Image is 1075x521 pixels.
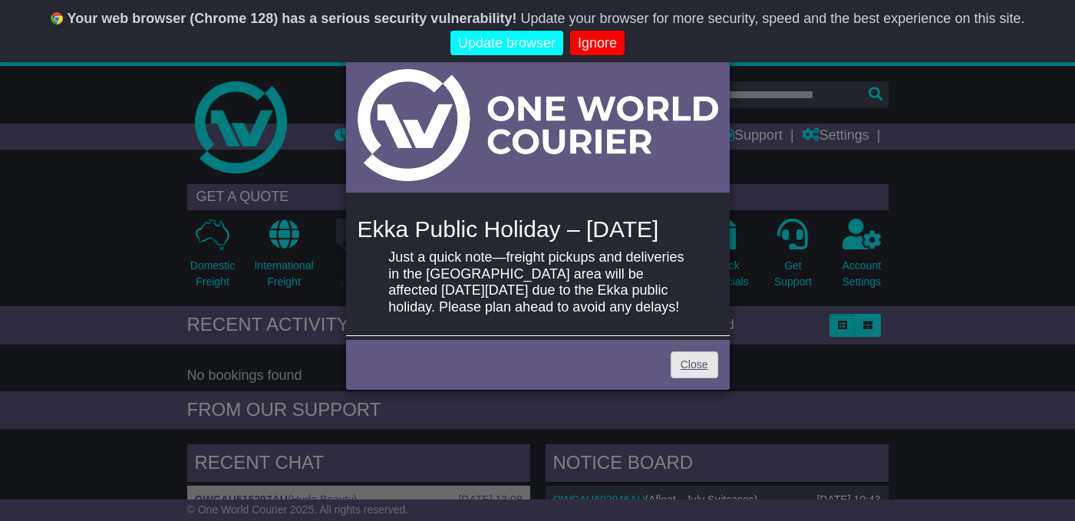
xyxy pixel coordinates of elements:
span: Update your browser for more security, speed and the best experience on this site. [520,11,1024,26]
h4: Ekka Public Holiday – [DATE] [358,216,718,242]
a: Close [671,351,718,378]
a: Update browser [450,31,563,56]
img: Light [358,69,718,181]
a: Ignore [570,31,625,56]
p: Just a quick note—freight pickups and deliveries in the [GEOGRAPHIC_DATA] area will be affected [... [388,249,686,315]
b: Your web browser (Chrome 128) has a serious security vulnerability! [68,11,517,26]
